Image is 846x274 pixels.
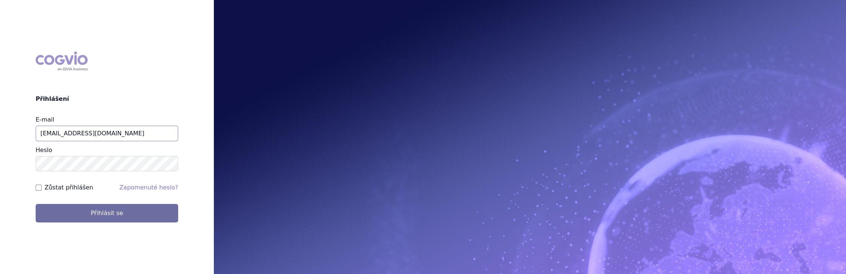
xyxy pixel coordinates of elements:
[45,183,93,192] label: Zůstat přihlášen
[36,95,178,103] h2: Přihlášení
[36,146,52,153] label: Heslo
[36,204,178,222] button: Přihlásit se
[119,184,178,191] a: Zapomenuté heslo?
[36,116,54,123] label: E-mail
[36,52,88,71] div: COGVIO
